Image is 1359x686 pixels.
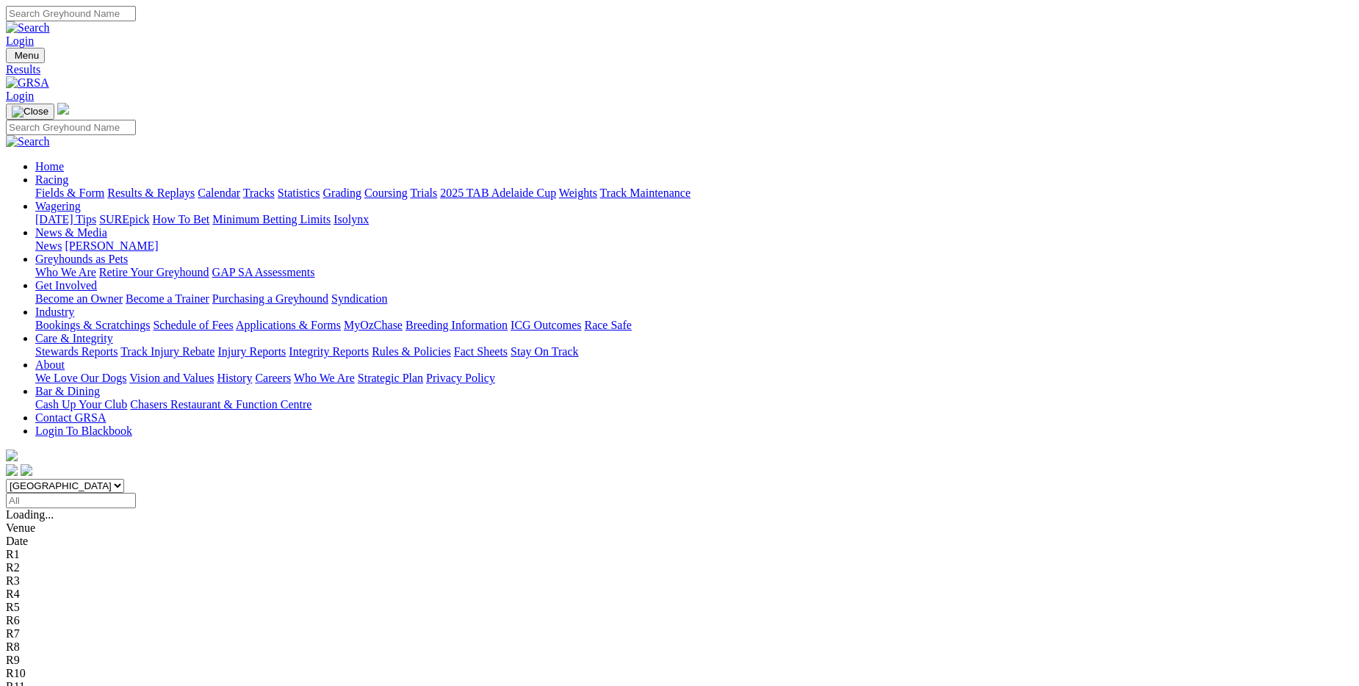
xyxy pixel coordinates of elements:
[12,106,48,118] img: Close
[35,425,132,437] a: Login To Blackbook
[6,35,34,47] a: Login
[236,319,341,331] a: Applications & Forms
[364,187,408,199] a: Coursing
[6,104,54,120] button: Toggle navigation
[99,266,209,278] a: Retire Your Greyhound
[294,372,355,384] a: Who We Are
[6,588,1353,601] div: R4
[584,319,631,331] a: Race Safe
[278,187,320,199] a: Statistics
[6,667,1353,680] div: R10
[6,627,1353,640] div: R7
[6,21,50,35] img: Search
[35,345,1353,358] div: Care & Integrity
[6,90,34,102] a: Login
[217,372,252,384] a: History
[511,319,581,331] a: ICG Outcomes
[358,372,423,384] a: Strategic Plan
[35,292,123,305] a: Become an Owner
[35,372,1353,385] div: About
[126,292,209,305] a: Become a Trainer
[6,521,1353,535] div: Venue
[99,213,149,225] a: SUREpick
[323,187,361,199] a: Grading
[6,654,1353,667] div: R9
[6,76,49,90] img: GRSA
[6,548,1353,561] div: R1
[212,213,331,225] a: Minimum Betting Limits
[35,358,65,371] a: About
[440,187,556,199] a: 2025 TAB Adelaide Cup
[217,345,286,358] a: Injury Reports
[35,187,1353,200] div: Racing
[65,239,158,252] a: [PERSON_NAME]
[6,574,1353,588] div: R3
[6,614,1353,627] div: R6
[21,464,32,476] img: twitter.svg
[6,508,54,521] span: Loading...
[6,63,1353,76] a: Results
[511,345,578,358] a: Stay On Track
[35,319,150,331] a: Bookings & Scratchings
[35,279,97,292] a: Get Involved
[35,226,107,239] a: News & Media
[35,292,1353,306] div: Get Involved
[6,601,1353,614] div: R5
[6,493,136,508] input: Select date
[334,213,369,225] a: Isolynx
[6,449,18,461] img: logo-grsa-white.png
[6,464,18,476] img: facebook.svg
[212,292,328,305] a: Purchasing a Greyhound
[35,332,113,344] a: Care & Integrity
[35,213,96,225] a: [DATE] Tips
[410,187,437,199] a: Trials
[35,266,96,278] a: Who We Are
[331,292,387,305] a: Syndication
[35,411,106,424] a: Contact GRSA
[107,187,195,199] a: Results & Replays
[405,319,508,331] a: Breeding Information
[35,160,64,173] a: Home
[35,345,118,358] a: Stewards Reports
[6,561,1353,574] div: R2
[35,173,68,186] a: Racing
[35,239,62,252] a: News
[6,48,45,63] button: Toggle navigation
[6,535,1353,548] div: Date
[255,372,291,384] a: Careers
[212,266,315,278] a: GAP SA Assessments
[6,135,50,148] img: Search
[130,398,311,411] a: Chasers Restaurant & Function Centre
[6,120,136,135] input: Search
[35,253,128,265] a: Greyhounds as Pets
[35,187,104,199] a: Fields & Form
[35,385,100,397] a: Bar & Dining
[153,319,233,331] a: Schedule of Fees
[454,345,508,358] a: Fact Sheets
[35,398,127,411] a: Cash Up Your Club
[35,398,1353,411] div: Bar & Dining
[35,306,74,318] a: Industry
[35,266,1353,279] div: Greyhounds as Pets
[35,200,81,212] a: Wagering
[57,103,69,115] img: logo-grsa-white.png
[153,213,210,225] a: How To Bet
[289,345,369,358] a: Integrity Reports
[6,6,136,21] input: Search
[129,372,214,384] a: Vision and Values
[600,187,691,199] a: Track Maintenance
[120,345,215,358] a: Track Injury Rebate
[372,345,451,358] a: Rules & Policies
[344,319,403,331] a: MyOzChase
[35,372,126,384] a: We Love Our Dogs
[426,372,495,384] a: Privacy Policy
[6,640,1353,654] div: R8
[198,187,240,199] a: Calendar
[35,213,1353,226] div: Wagering
[243,187,275,199] a: Tracks
[559,187,597,199] a: Weights
[15,50,39,61] span: Menu
[35,319,1353,332] div: Industry
[35,239,1353,253] div: News & Media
